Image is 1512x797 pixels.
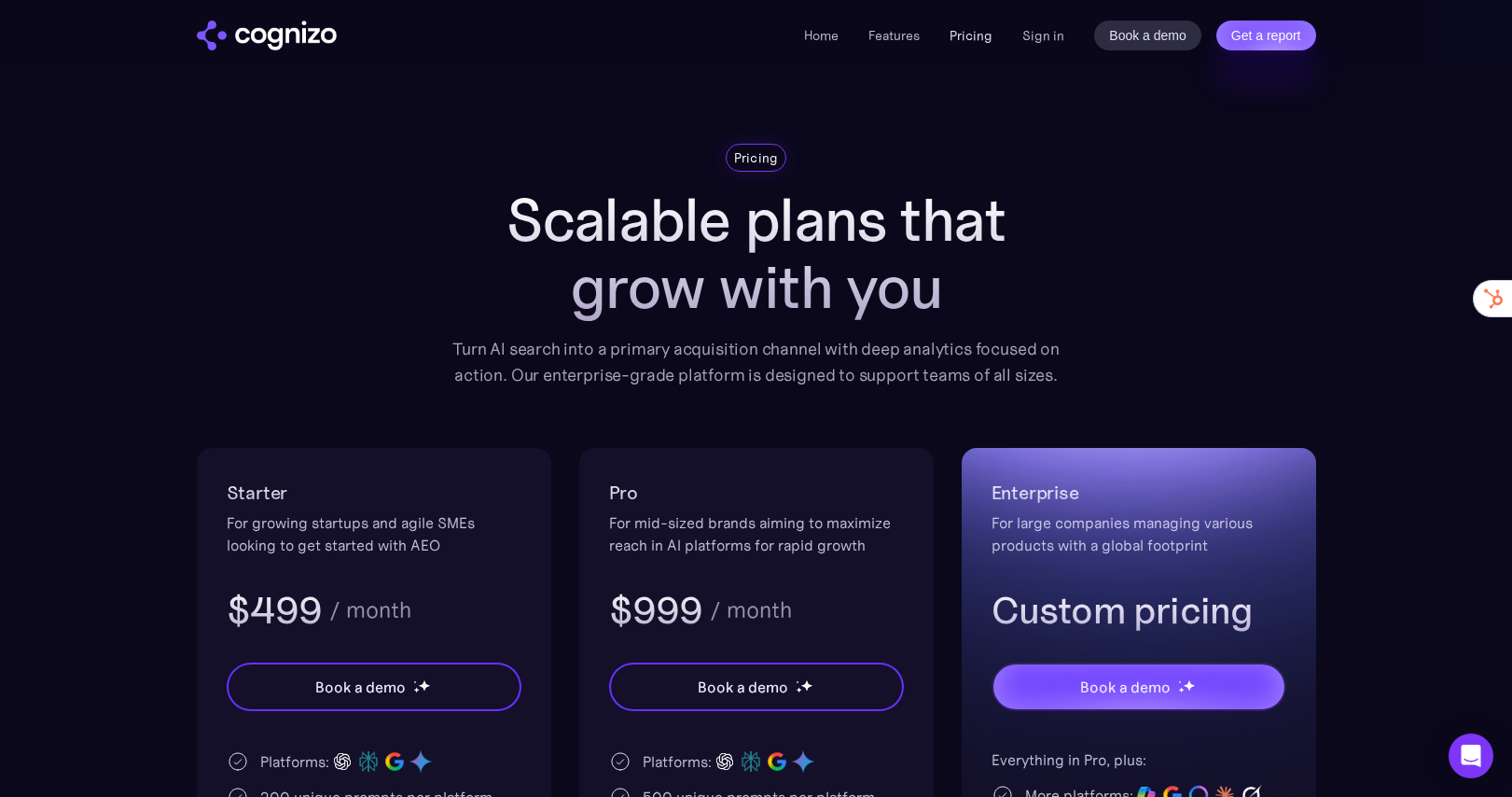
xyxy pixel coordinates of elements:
div: / month [329,599,411,622]
a: Features [868,27,920,44]
div: Book a demo [698,676,787,698]
div: Everything in Pro, plus: [992,748,1286,771]
div: Turn AI search into a primary acquisition channel with deep analytics focused on action. Our ente... [439,336,1074,388]
div: Pricing [734,148,779,167]
img: star [796,687,802,693]
a: Book a demostarstarstar [227,663,521,711]
img: star [1178,687,1185,693]
div: Book a demo [1080,676,1170,698]
div: Open Intercom Messenger [1449,734,1493,778]
h3: $499 [227,586,323,635]
a: Book a demostarstarstar [992,663,1286,711]
h2: Enterprise [992,478,1286,508]
img: star [796,680,798,683]
img: star [1183,679,1195,692]
img: star [413,687,420,693]
a: Get a report [1216,21,1316,50]
img: star [1178,680,1181,683]
img: cognizo logo [197,21,337,50]
img: star [800,679,812,692]
a: Book a demo [1094,21,1201,50]
div: Platforms: [260,750,329,773]
h3: Custom pricing [992,586,1286,635]
a: Book a demostarstarstar [609,663,904,711]
h3: $999 [609,586,703,635]
div: For large companies managing various products with a global footprint [992,511,1286,556]
div: For growing startups and agile SMEs looking to get started with AEO [227,511,521,556]
a: home [197,21,337,50]
div: / month [710,599,792,622]
a: Pricing [950,27,992,44]
a: Sign in [1022,24,1064,47]
div: Platforms: [643,750,712,773]
h2: Starter [227,478,521,508]
h2: Pro [609,478,904,508]
h1: Scalable plans that grow with you [439,187,1074,321]
img: star [418,679,430,692]
a: Home [804,27,839,44]
div: For mid-sized brands aiming to maximize reach in AI platforms for rapid growth [609,511,904,556]
div: Book a demo [315,676,405,698]
img: star [413,680,416,683]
